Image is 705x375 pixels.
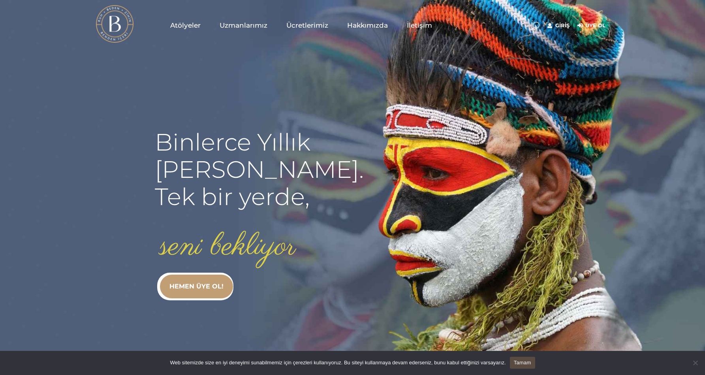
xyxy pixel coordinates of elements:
[161,6,210,45] a: Atölyeler
[347,21,388,30] span: Hakkımızda
[510,357,535,369] a: Tamam
[286,21,328,30] span: Ücretlerimiz
[170,21,201,30] span: Atölyeler
[547,21,570,30] a: Giriş
[210,6,277,45] a: Uzmanlarımız
[170,359,506,367] span: Web sitemizde size en iyi deneyimi sunabilmemiz için çerezleri kullanıyoruz. Bu siteyi kullanmaya...
[160,275,233,298] a: HEMEN ÜYE OL!
[220,21,267,30] span: Uzmanlarımız
[277,6,338,45] a: Ücretlerimiz
[338,6,397,45] a: Hakkımızda
[407,21,432,30] span: İletişim
[155,128,364,210] rs-layer: Binlerce Yıllık [PERSON_NAME]. Tek bir yerde,
[160,230,296,264] rs-layer: seni bekliyor
[577,21,605,30] a: Üye Ol
[96,5,133,43] img: light logo
[691,359,699,367] span: Hayır
[397,6,442,45] a: İletişim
